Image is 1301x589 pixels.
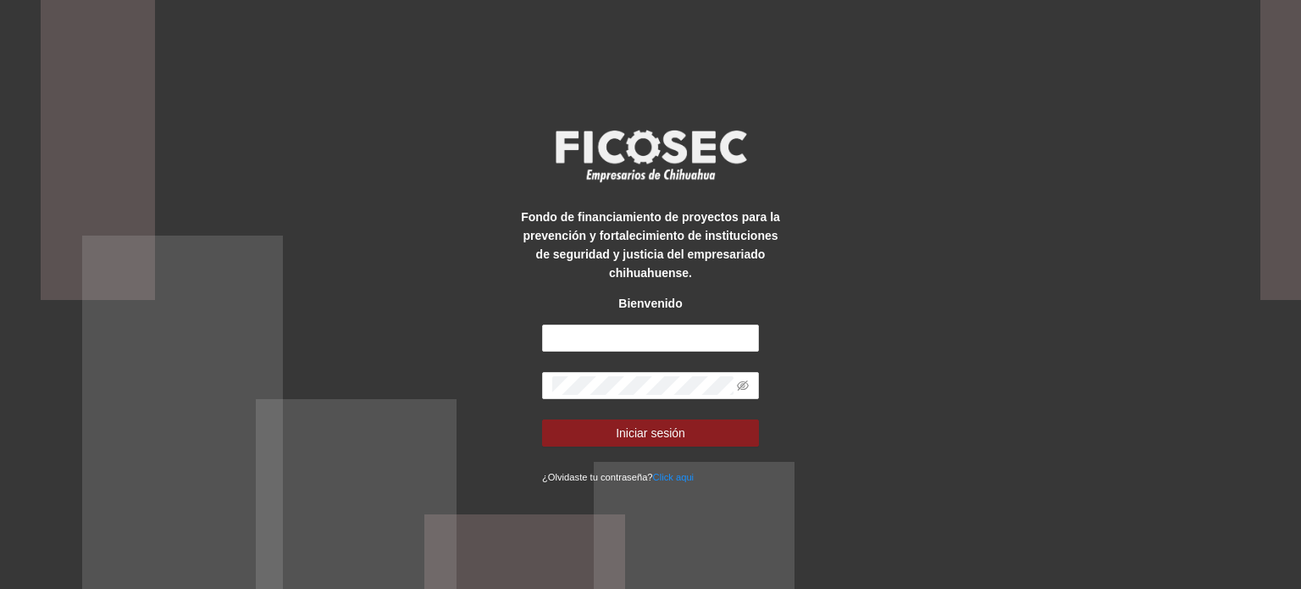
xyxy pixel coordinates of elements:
[545,125,756,187] img: logo
[521,210,780,280] strong: Fondo de financiamiento de proyectos para la prevención y fortalecimiento de instituciones de seg...
[542,472,694,482] small: ¿Olvidaste tu contraseña?
[737,380,749,392] span: eye-invisible
[616,424,685,442] span: Iniciar sesión
[618,297,682,310] strong: Bienvenido
[653,472,695,482] a: Click aqui
[542,420,759,447] button: Iniciar sesión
